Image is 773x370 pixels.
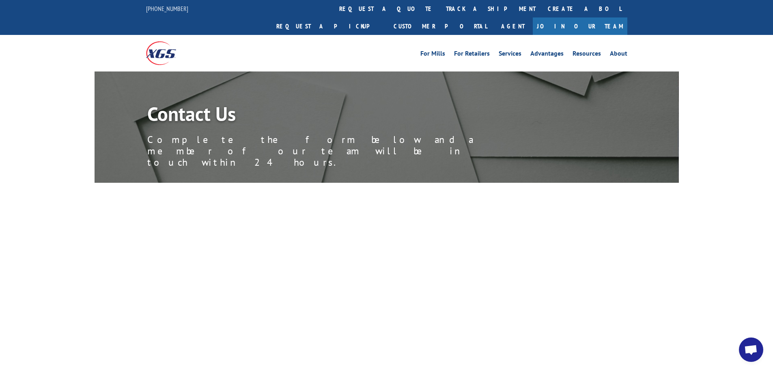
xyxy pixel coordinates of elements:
a: Customer Portal [388,17,493,35]
a: [PHONE_NUMBER] [146,4,188,13]
a: Advantages [530,50,564,59]
h1: Contact Us [147,104,512,128]
a: Join Our Team [533,17,627,35]
a: Agent [493,17,533,35]
p: Complete the form below and a member of our team will be in touch within 24 hours. [147,134,512,168]
a: Resources [573,50,601,59]
a: Services [499,50,521,59]
a: About [610,50,627,59]
a: Request a pickup [270,17,388,35]
a: For Retailers [454,50,490,59]
a: For Mills [420,50,445,59]
div: Open chat [739,338,763,362]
